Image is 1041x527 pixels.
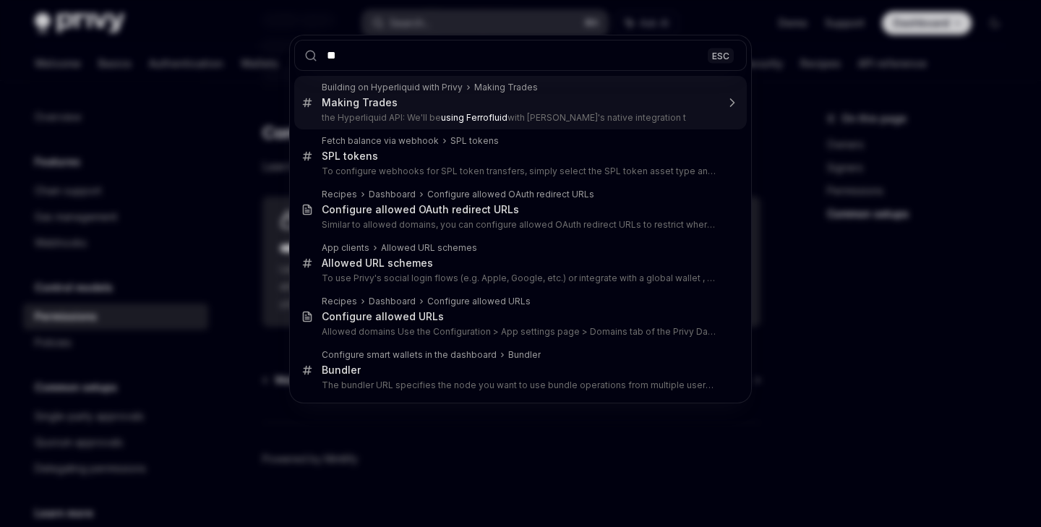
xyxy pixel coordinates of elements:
[322,82,463,93] div: Building on Hyperliquid with Privy
[508,349,541,361] div: Bundler
[322,242,369,254] div: App clients
[322,380,716,391] p: The bundler URL specifies the node you want to use bundle operations from multiple users into a sing
[369,296,416,307] div: Dashboard
[450,135,499,147] div: SPL tokens
[322,310,444,323] div: Configure allowed URLs
[322,219,716,231] p: Similar to allowed domains, you can configure allowed OAuth redirect URLs to restrict where users ca
[322,364,361,377] div: Bundler
[427,189,594,200] div: Configure allowed OAuth redirect URLs
[322,273,716,284] p: To use Privy's social login flows (e.g. Apple, Google, etc.) or integrate with a global wallet , you
[381,242,477,254] div: Allowed URL schemes
[322,349,497,361] div: Configure smart wallets in the dashboard
[322,150,378,163] div: SPL tokens
[474,82,538,93] div: Making Trades
[427,296,531,307] div: Configure allowed URLs
[441,112,507,123] b: using Ferrofluid
[322,257,433,270] div: Allowed URL schemes
[322,326,716,338] p: Allowed domains Use the Configuration > App settings page > Domains tab of the Privy Dashboard to ma
[322,296,357,307] div: Recipes
[369,189,416,200] div: Dashboard
[322,135,439,147] div: Fetch balance via webhook
[322,189,357,200] div: Recipes
[322,166,716,177] p: To configure webhooks for SPL token transfers, simply select the SPL token asset type and provide: t
[708,48,734,63] div: ESC
[322,112,716,124] p: the Hyperliquid API: We'll be with [PERSON_NAME]'s native integration t
[322,96,398,109] div: Making Trades
[322,203,519,216] div: Configure allowed OAuth redirect URLs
